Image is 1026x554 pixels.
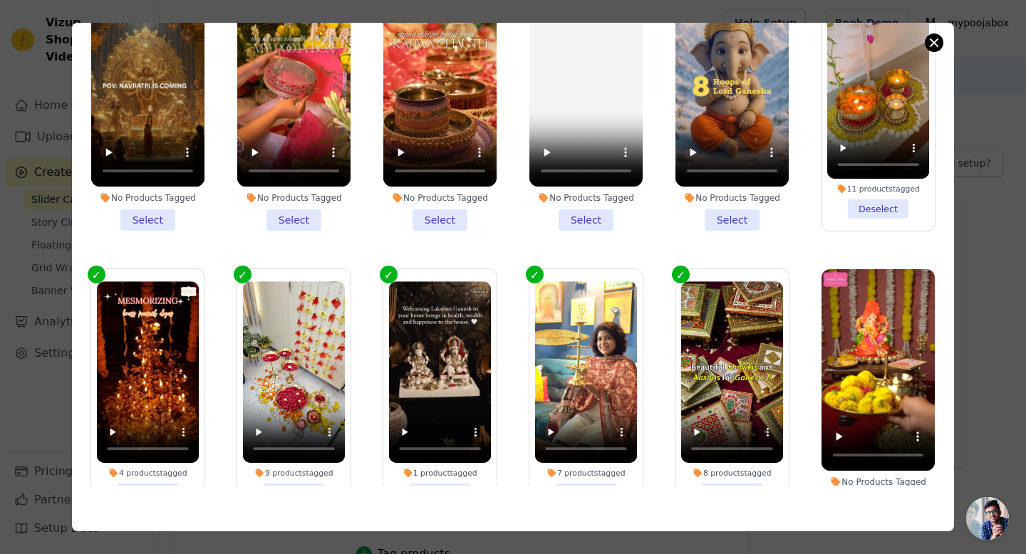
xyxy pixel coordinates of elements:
[243,468,345,478] div: 9 products tagged
[529,192,643,204] div: No Products Tagged
[535,468,637,478] div: 7 products tagged
[389,468,491,478] div: 1 product tagged
[926,34,943,51] button: Close modal
[822,476,935,488] div: No Products Tagged
[827,184,929,194] div: 11 products tagged
[97,468,199,478] div: 4 products tagged
[681,468,783,478] div: 8 products tagged
[966,497,1009,540] div: Open chat
[383,192,497,204] div: No Products Tagged
[237,192,351,204] div: No Products Tagged
[675,192,789,204] div: No Products Tagged
[91,192,204,204] div: No Products Tagged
